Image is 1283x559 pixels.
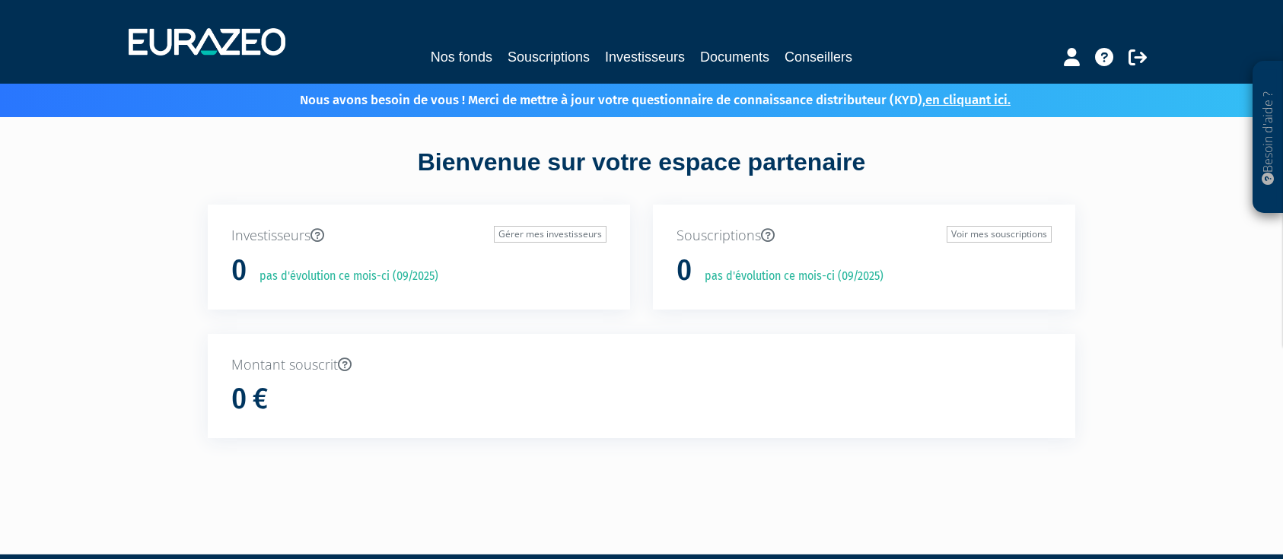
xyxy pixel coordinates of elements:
[129,28,285,56] img: 1732889491-logotype_eurazeo_blanc_rvb.png
[605,46,685,68] a: Investisseurs
[1259,69,1277,206] p: Besoin d'aide ?
[231,355,1052,375] p: Montant souscrit
[785,46,852,68] a: Conseillers
[925,92,1011,108] a: en cliquant ici.
[249,268,438,285] p: pas d'évolution ce mois-ci (09/2025)
[231,226,606,246] p: Investisseurs
[196,145,1087,205] div: Bienvenue sur votre espace partenaire
[494,226,606,243] a: Gérer mes investisseurs
[231,255,247,287] h1: 0
[231,383,268,415] h1: 0 €
[694,268,883,285] p: pas d'évolution ce mois-ci (09/2025)
[256,87,1011,110] p: Nous avons besoin de vous ! Merci de mettre à jour votre questionnaire de connaissance distribute...
[508,46,590,68] a: Souscriptions
[700,46,769,68] a: Documents
[947,226,1052,243] a: Voir mes souscriptions
[677,255,692,287] h1: 0
[431,46,492,68] a: Nos fonds
[677,226,1052,246] p: Souscriptions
